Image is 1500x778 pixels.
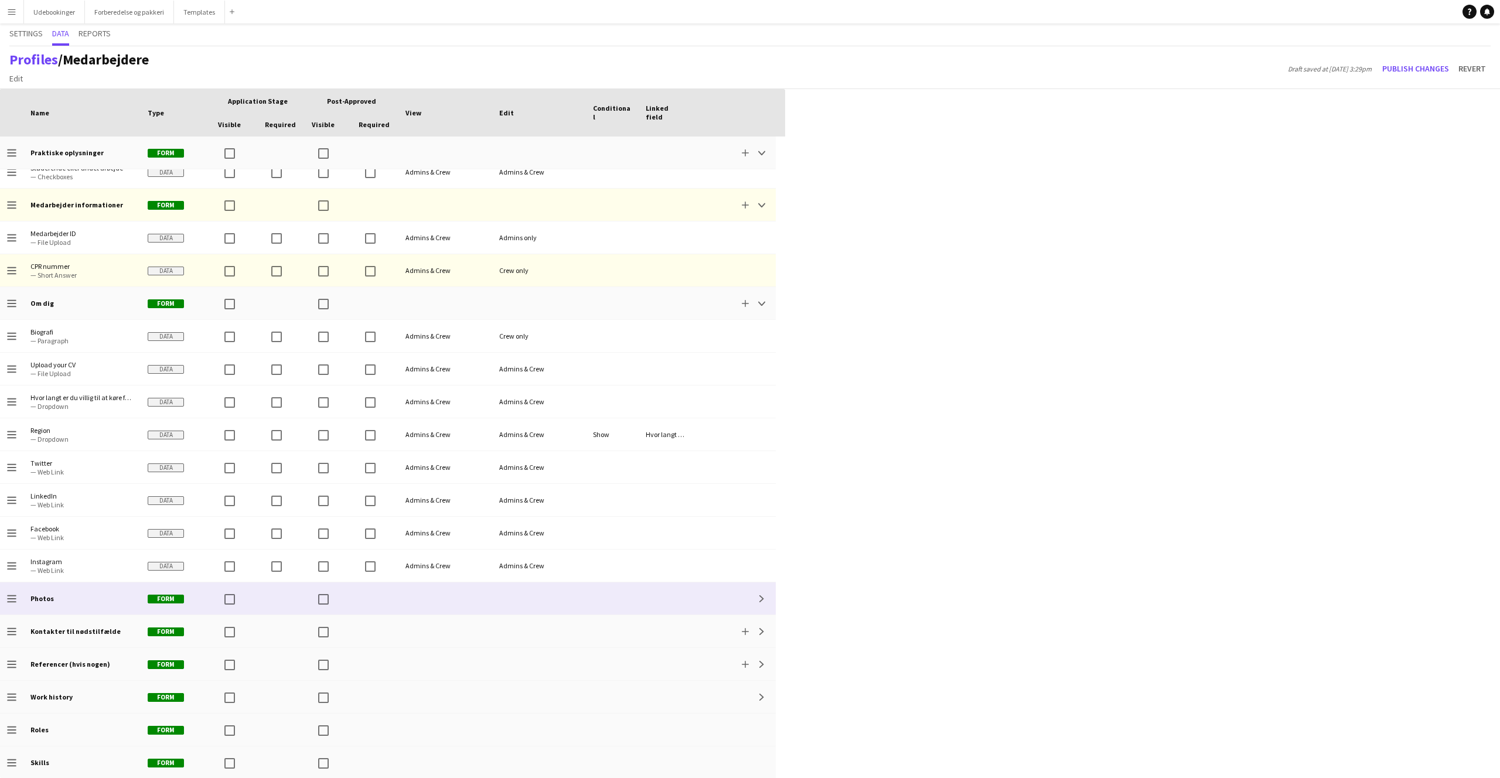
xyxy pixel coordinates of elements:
[30,229,134,238] span: Medarbejder ID
[30,566,134,575] span: — Web Link
[30,557,134,566] span: Instagram
[398,484,492,516] div: Admins & Crew
[30,725,49,734] b: Roles
[492,254,586,286] div: Crew only
[30,369,134,378] span: — File Upload
[30,360,134,369] span: Upload your CV
[30,524,134,533] span: Facebook
[492,385,586,418] div: Admins & Crew
[398,385,492,418] div: Admins & Crew
[30,108,49,117] span: Name
[30,327,134,336] span: Biografi
[405,108,421,117] span: View
[148,529,184,538] span: Data
[492,353,586,385] div: Admins & Crew
[30,594,54,603] b: Photos
[148,267,184,275] span: Data
[148,332,184,341] span: Data
[9,50,58,69] a: Profiles
[586,418,639,451] div: Show
[499,108,514,117] span: Edit
[30,262,134,271] span: CPR nummer
[30,533,134,542] span: — Web Link
[30,336,134,345] span: — Paragraph
[148,234,184,243] span: Data
[30,435,134,443] span: — Dropdown
[30,299,54,308] b: Om dig
[492,550,586,582] div: Admins & Crew
[148,398,184,407] span: Data
[492,484,586,516] div: Admins & Crew
[30,660,110,668] b: Referencer (hvis nogen)
[148,660,184,669] span: Form
[265,120,296,129] span: Required
[30,238,134,247] span: — File Upload
[398,550,492,582] div: Admins & Crew
[1454,59,1491,78] button: Revert
[9,73,23,84] span: Edit
[398,353,492,385] div: Admins & Crew
[1282,64,1378,73] span: Draft saved at [DATE] 3:29pm
[30,500,134,509] span: — Web Link
[148,108,164,117] span: Type
[398,221,492,254] div: Admins & Crew
[646,104,684,121] span: Linked field
[398,418,492,451] div: Admins & Crew
[148,201,184,210] span: Form
[174,1,225,23] button: Templates
[492,320,586,352] div: Crew only
[30,393,134,402] span: Hvor langt er du villig til at køre for arbejde?
[79,29,111,37] span: Reports
[5,71,28,86] a: Edit
[148,759,184,767] span: Form
[30,172,134,181] span: — Checkboxes
[30,468,134,476] span: — Web Link
[398,320,492,352] div: Admins & Crew
[30,627,121,636] b: Kontakter til nødstilfælde
[30,426,134,435] span: Region
[492,451,586,483] div: Admins & Crew
[148,726,184,735] span: Form
[492,517,586,549] div: Admins & Crew
[359,120,390,129] span: Required
[148,431,184,439] span: Data
[312,120,335,129] span: Visible
[9,51,149,69] h1: /
[30,758,49,767] b: Skills
[30,271,134,279] span: — Short Answer
[30,692,73,701] b: Work history
[398,254,492,286] div: Admins & Crew
[148,149,184,158] span: Form
[148,496,184,505] span: Data
[327,97,376,105] span: Post-Approved
[30,459,134,468] span: Twitter
[148,562,184,571] span: Data
[30,200,123,209] b: Medarbejder informationer
[30,492,134,500] span: LinkedIn
[492,221,586,254] div: Admins only
[52,29,69,37] span: Data
[398,156,492,188] div: Admins & Crew
[148,693,184,702] span: Form
[63,50,149,69] span: Medarbejdere
[218,120,241,129] span: Visible
[398,517,492,549] div: Admins & Crew
[148,463,184,472] span: Data
[30,148,104,157] b: Praktiske oplysninger
[85,1,174,23] button: Forberedelse og pakkeri
[593,104,632,121] span: Conditional
[492,418,586,451] div: Admins & Crew
[9,29,43,37] span: Settings
[1378,59,1454,78] button: Publish changes
[148,365,184,374] span: Data
[24,1,85,23] button: Udebookinger
[30,402,134,411] span: — Dropdown
[148,168,184,177] span: Data
[148,299,184,308] span: Form
[492,156,586,188] div: Admins & Crew
[148,595,184,603] span: Form
[398,451,492,483] div: Admins & Crew
[148,627,184,636] span: Form
[228,97,288,105] span: Application stage
[639,418,691,451] div: Hvor langt er du villig til at køre for arbejde?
